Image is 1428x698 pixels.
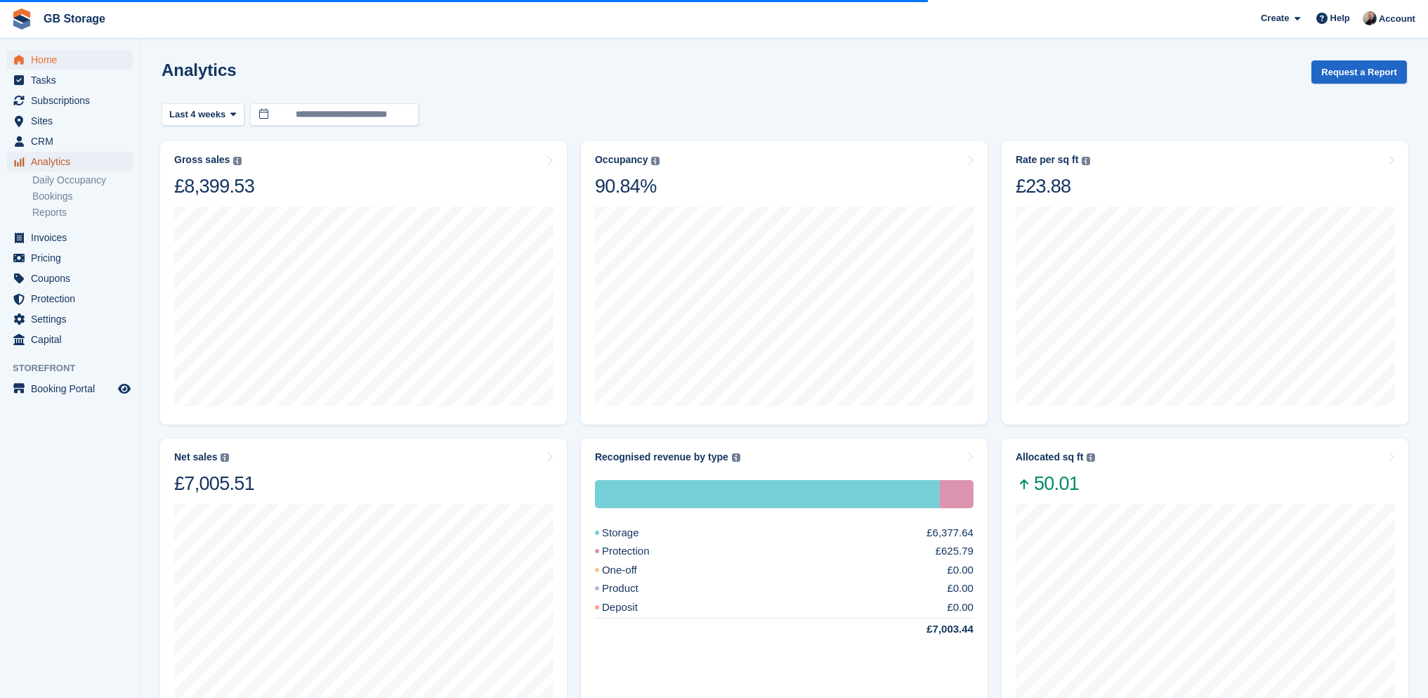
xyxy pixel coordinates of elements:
[31,50,115,70] span: Home
[7,379,133,399] a: menu
[595,451,728,463] div: Recognised revenue by type
[7,50,133,70] a: menu
[595,480,940,508] div: Storage
[651,157,660,165] img: icon-info-grey-7440780725fd019a000dd9b08b2336e03edf1995a4989e88bcd33f0948082b44.svg
[7,70,133,90] a: menu
[893,621,974,638] div: £7,003.44
[1016,154,1078,166] div: Rate per sq ft
[595,581,672,597] div: Product
[947,562,974,579] div: £0.00
[7,152,133,172] a: menu
[31,228,115,247] span: Invoices
[7,330,133,349] a: menu
[7,91,133,110] a: menu
[233,157,242,165] img: icon-info-grey-7440780725fd019a000dd9b08b2336e03edf1995a4989e88bcd33f0948082b44.svg
[1379,12,1415,26] span: Account
[221,453,229,462] img: icon-info-grey-7440780725fd019a000dd9b08b2336e03edf1995a4989e88bcd33f0948082b44.svg
[7,289,133,309] a: menu
[32,174,133,187] a: Daily Occupancy
[31,269,115,288] span: Coupons
[732,453,740,462] img: icon-info-grey-7440780725fd019a000dd9b08b2336e03edf1995a4989e88bcd33f0948082b44.svg
[116,380,133,397] a: Preview store
[595,525,673,541] div: Storage
[947,581,974,597] div: £0.00
[11,8,32,30] img: stora-icon-8386f47178a22dfd0bd8f6a31ec36ba5ce8667c1dd55bd0f319d3a0aa187defe.svg
[32,190,133,203] a: Bookings
[7,228,133,247] a: menu
[7,269,133,288] a: menu
[31,111,115,131] span: Sites
[31,379,115,399] span: Booking Portal
[174,472,254,496] div: £7,005.51
[7,248,133,268] a: menu
[31,91,115,110] span: Subscriptions
[940,480,974,508] div: Protection
[31,289,115,309] span: Protection
[1016,174,1090,198] div: £23.88
[947,600,974,616] div: £0.00
[936,543,974,560] div: £625.79
[7,111,133,131] a: menu
[31,70,115,90] span: Tasks
[31,330,115,349] span: Capital
[595,543,683,560] div: Protection
[174,154,230,166] div: Gross sales
[13,361,140,375] span: Storefront
[31,152,115,172] span: Analytics
[1016,472,1095,496] span: 50.01
[1016,451,1083,463] div: Allocated sq ft
[162,103,244,127] button: Last 4 weeks
[32,206,133,219] a: Reports
[38,7,111,30] a: GB Storage
[1330,11,1350,25] span: Help
[31,309,115,329] span: Settings
[1082,157,1090,165] img: icon-info-grey-7440780725fd019a000dd9b08b2336e03edf1995a4989e88bcd33f0948082b44.svg
[31,131,115,151] span: CRM
[595,154,648,166] div: Occupancy
[595,562,671,579] div: One-off
[595,174,660,198] div: 90.84%
[926,525,974,541] div: £6,377.64
[7,309,133,329] a: menu
[1311,60,1407,84] button: Request a Report
[31,248,115,268] span: Pricing
[174,174,254,198] div: £8,399.53
[1261,11,1289,25] span: Create
[162,60,237,79] h2: Analytics
[1087,453,1095,462] img: icon-info-grey-7440780725fd019a000dd9b08b2336e03edf1995a4989e88bcd33f0948082b44.svg
[7,131,133,151] a: menu
[169,108,225,122] span: Last 4 weeks
[174,451,217,463] div: Net sales
[595,600,672,616] div: Deposit
[1363,11,1377,25] img: Karl Walker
